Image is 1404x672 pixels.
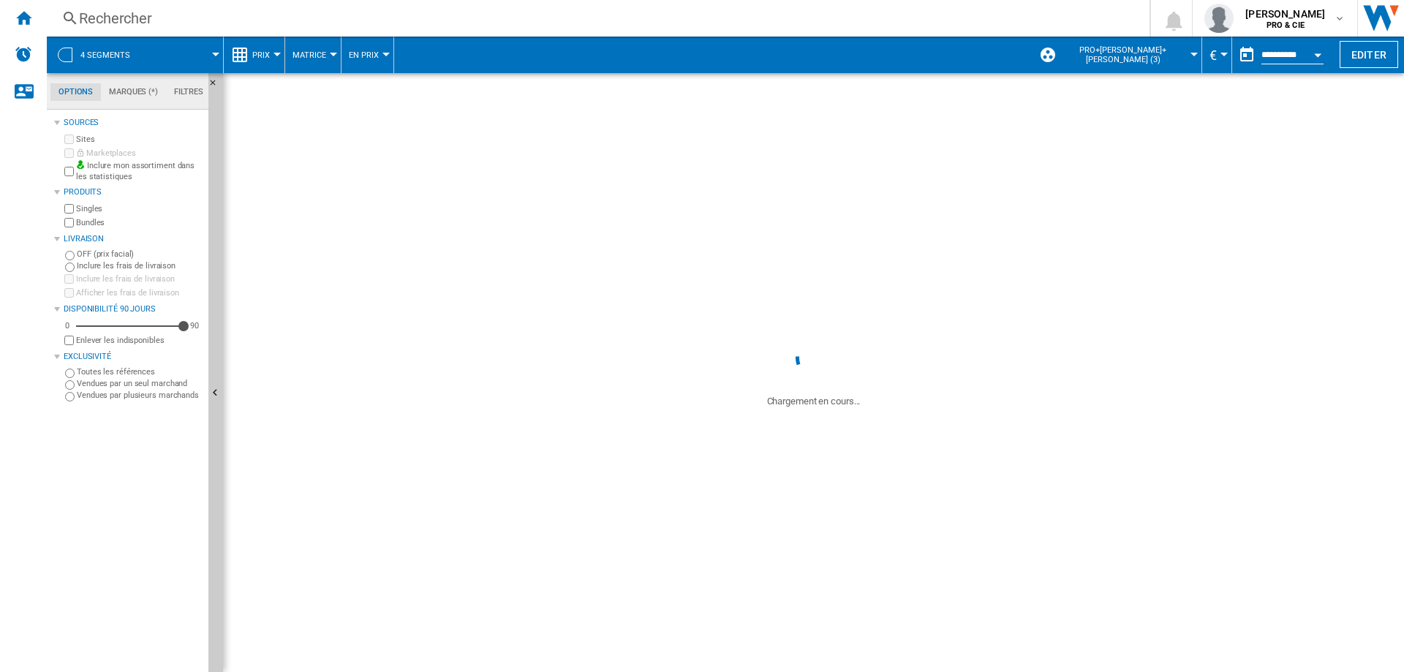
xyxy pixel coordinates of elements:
div: 0 [61,320,73,331]
input: Inclure les frais de livraison [65,263,75,272]
input: Sites [64,135,74,144]
button: Editer [1340,41,1398,68]
label: Singles [76,203,203,214]
span: [PERSON_NAME] [1245,7,1325,21]
b: PRO & CIE [1267,20,1305,30]
input: Vendues par un seul marchand [65,380,75,390]
md-tab-item: Options [50,83,101,101]
md-menu: Currency [1202,37,1232,73]
div: Sources [64,117,203,129]
input: Toutes les références [65,369,75,378]
label: Enlever les indisponibles [76,335,203,346]
md-slider: Disponibilité [76,319,184,333]
button: En Prix [349,37,386,73]
button: Prix [252,37,277,73]
md-tab-item: Filtres [166,83,211,101]
input: OFF (prix facial) [65,251,75,260]
label: Bundles [76,217,203,228]
input: Vendues par plusieurs marchands [65,392,75,401]
label: Inclure les frais de livraison [77,260,203,271]
label: Inclure mon assortiment dans les statistiques [76,160,203,183]
label: Marketplaces [76,148,203,159]
button: Masquer [208,73,226,99]
span: 4 segments [80,50,130,60]
button: Open calendar [1305,39,1331,66]
div: 4 segments [54,37,216,73]
button: md-calendar [1232,40,1261,69]
md-tab-item: Marques (*) [101,83,166,101]
button: 4 segments [80,37,145,73]
img: profile.jpg [1204,4,1234,33]
span: En Prix [349,50,379,60]
label: Afficher les frais de livraison [76,287,203,298]
input: Marketplaces [64,148,74,158]
div: Produits [64,186,203,198]
input: Afficher les frais de livraison [64,336,74,345]
span: Matrice [292,50,326,60]
label: Inclure les frais de livraison [76,273,203,284]
label: OFF (prix facial) [77,249,203,260]
div: Exclusivité [64,351,203,363]
input: Singles [64,204,74,214]
label: Vendues par plusieurs marchands [77,390,203,401]
input: Inclure les frais de livraison [64,274,74,284]
ng-transclude: Chargement en cours... [767,396,861,407]
label: Vendues par un seul marchand [77,378,203,389]
img: mysite-bg-18x18.png [76,160,85,169]
button: PRO+[PERSON_NAME]+[PERSON_NAME] (3) [1059,37,1194,73]
div: Rechercher [79,8,1111,29]
button: € [1209,37,1224,73]
input: Bundles [64,218,74,227]
span: Prix [252,50,270,60]
input: Afficher les frais de livraison [64,288,74,298]
span: € [1209,48,1217,63]
div: Livraison [64,233,203,245]
div: Disponibilité 90 Jours [64,303,203,315]
div: Prix [231,37,277,73]
button: Matrice [292,37,333,73]
input: Inclure mon assortiment dans les statistiques [64,162,74,181]
img: alerts-logo.svg [15,45,32,63]
span: PRO+[PERSON_NAME]+[PERSON_NAME] (3) [1059,45,1187,64]
div: PRO+[PERSON_NAME]+[PERSON_NAME] (3) [1039,37,1194,73]
label: Toutes les références [77,366,203,377]
label: Sites [76,134,203,145]
div: 90 [186,320,203,331]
